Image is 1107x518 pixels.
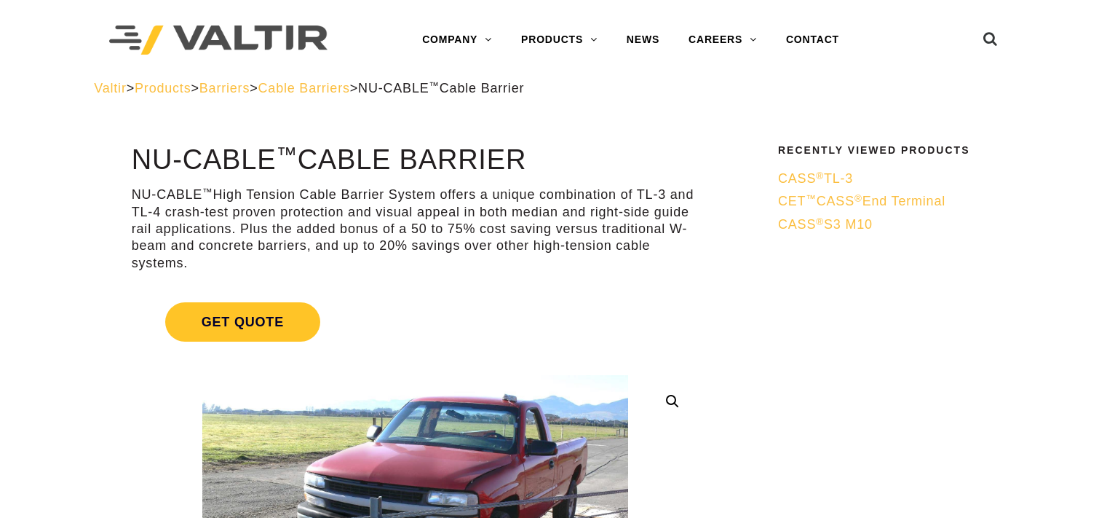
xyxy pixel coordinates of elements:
[612,25,674,55] a: NEWS
[771,25,854,55] a: CONTACT
[94,81,126,95] a: Valtir
[165,302,320,342] span: Get Quote
[429,80,440,91] sup: ™
[135,81,191,95] a: Products
[854,193,862,204] sup: ®
[778,171,853,186] span: CASS TL-3
[199,81,250,95] a: Barriers
[132,285,699,359] a: Get Quote
[778,216,1004,233] a: CASS®S3 M10
[778,194,945,208] span: CET CASS End Terminal
[778,170,1004,187] a: CASS®TL-3
[816,170,824,181] sup: ®
[276,143,297,166] sup: ™
[258,81,350,95] a: Cable Barriers
[778,193,1004,210] a: CET™CASS®End Terminal
[202,187,213,197] sup: ™
[94,80,1013,97] div: > > > >
[778,217,873,232] span: CASS S3 M10
[109,25,328,55] img: Valtir
[507,25,612,55] a: PRODUCTS
[806,193,816,204] sup: ™
[408,25,507,55] a: COMPANY
[778,145,1004,156] h2: Recently Viewed Products
[816,216,824,227] sup: ®
[358,81,524,95] span: NU-CABLE Cable Barrier
[132,145,699,176] h1: NU-CABLE Cable Barrier
[132,187,699,272] p: NU-CABLE High Tension Cable Barrier System offers a unique combination of TL-3 and TL-4 crash-tes...
[674,25,771,55] a: CAREERS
